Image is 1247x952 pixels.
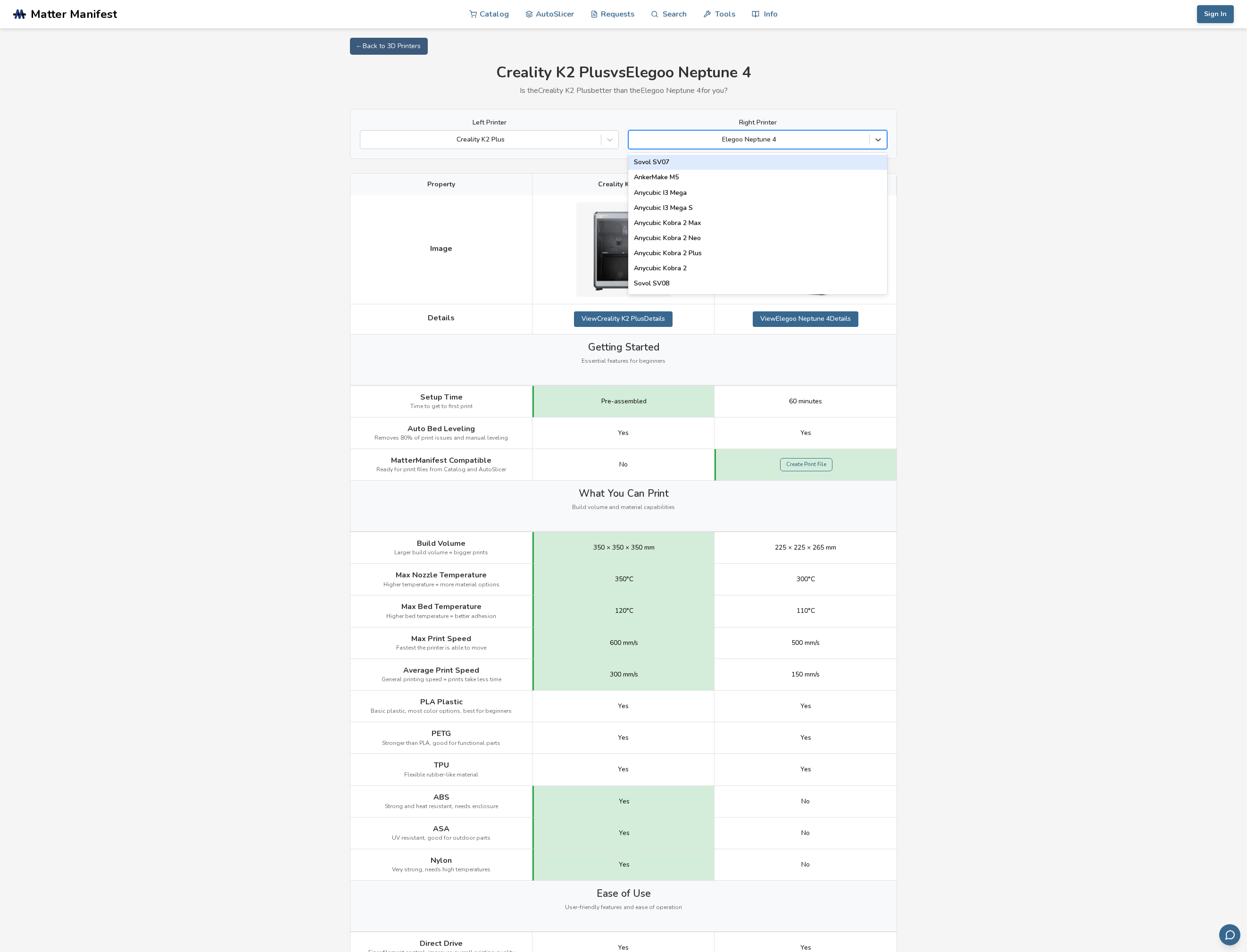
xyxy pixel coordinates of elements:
[420,698,463,706] span: PLA Plastic
[428,314,455,322] span: Details
[633,136,635,143] input: Elegoo Neptune 4Sovol SV07AnkerMake M5Anycubic I3 MegaAnycubic I3 Mega SAnycubic Kobra 2 MaxAnycu...
[420,939,463,948] span: Direct Drive
[365,136,367,143] input: Creality K2 Plus
[396,645,486,651] span: Fastest the printer is able to move
[403,666,479,675] span: Average Print Speed
[385,803,498,810] span: Strong and heat resistant, needs enclosure
[601,398,647,405] span: Pre-assembled
[572,504,675,511] span: Build volume and material capabilities
[801,861,810,868] span: No
[588,342,659,353] span: Getting Started
[392,835,490,842] span: UV resistant, good for outdoor parts
[800,734,811,742] span: Yes
[392,867,490,873] span: Very strong, needs high temperatures
[618,702,629,710] span: Yes
[615,607,633,615] span: 120°C
[410,403,473,410] span: Time to get to first print
[800,944,811,952] span: Yes
[391,456,491,465] span: MatterManifest Compatible
[1219,924,1240,945] button: Send feedback via email
[574,311,673,326] a: ViewCreality K2 PlusDetails
[565,904,682,911] span: User-friendly features and ease of operation
[618,766,629,773] span: Yes
[801,829,810,837] span: No
[417,539,466,548] span: Build Volume
[360,119,619,126] label: Left Printer
[394,550,488,556] span: Larger build volume = bigger prints
[628,261,887,276] div: Anycubic Kobra 2
[404,772,478,778] span: Flexible rubber-like material
[619,798,630,805] span: Yes
[780,458,832,471] a: Create Print File
[434,761,449,769] span: TPU
[432,729,451,738] span: PETG
[797,607,815,615] span: 110°C
[382,676,501,683] span: General printing speed = prints take less time
[31,8,117,21] span: Matter Manifest
[619,829,630,837] span: Yes
[619,461,628,468] span: No
[628,246,887,261] div: Anycubic Kobra 2 Plus
[789,398,822,405] span: 60 minutes
[628,276,887,291] div: Sovol SV08
[618,734,629,742] span: Yes
[615,576,633,583] span: 350°C
[427,181,455,188] span: Property
[579,488,669,499] span: What You Can Print
[628,291,887,306] div: Creality Hi
[376,467,506,473] span: Ready for print files from Catalog and AutoSlicer
[753,311,858,326] a: ViewElegoo Neptune 4Details
[401,602,482,611] span: Max Bed Temperature
[628,200,887,216] div: Anycubic I3 Mega S
[628,231,887,246] div: Anycubic Kobra 2 Neo
[597,888,651,899] span: Ease of Use
[382,740,500,747] span: Stronger than PLA, good for functional parts
[598,181,648,188] span: Creality K2 Plus
[618,429,629,437] span: Yes
[420,393,463,401] span: Setup Time
[628,170,887,185] div: AnkerMake M5
[628,155,887,170] div: Sovol SV07
[433,825,449,833] span: ASA
[791,671,820,678] span: 150 mm/s
[350,86,897,95] p: Is the Creality K2 Plus better than the Elegoo Neptune 4 for you?
[383,582,499,588] span: Higher temperature = more material options
[431,856,452,865] span: Nylon
[791,639,820,647] span: 500 mm/s
[350,64,897,82] h1: Creality K2 Plus vs Elegoo Neptune 4
[433,793,449,802] span: ABS
[371,708,512,715] span: Basic plastic, most color options, best for beginners
[411,635,471,643] span: Max Print Speed
[350,38,428,55] a: ← Back to 3D Printers
[582,358,665,365] span: Essential features for beginners
[1197,5,1234,23] button: Sign In
[396,571,487,579] span: Max Nozzle Temperature
[618,944,629,952] span: Yes
[775,544,836,551] span: 225 × 225 × 265 mm
[430,244,452,253] span: Image
[610,639,638,647] span: 600 mm/s
[797,576,815,583] span: 300°C
[800,702,811,710] span: Yes
[374,435,508,442] span: Removes 80% of print issues and manual leveling
[576,202,671,297] img: Creality K2 Plus
[619,861,630,868] span: Yes
[386,613,496,620] span: Higher bed temperature = better adhesion
[628,119,887,126] label: Right Printer
[800,766,811,773] span: Yes
[801,798,810,805] span: No
[800,429,811,437] span: Yes
[628,216,887,231] div: Anycubic Kobra 2 Max
[593,544,655,551] span: 350 × 350 × 350 mm
[610,671,638,678] span: 300 mm/s
[407,425,475,433] span: Auto Bed Leveling
[628,185,887,200] div: Anycubic I3 Mega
